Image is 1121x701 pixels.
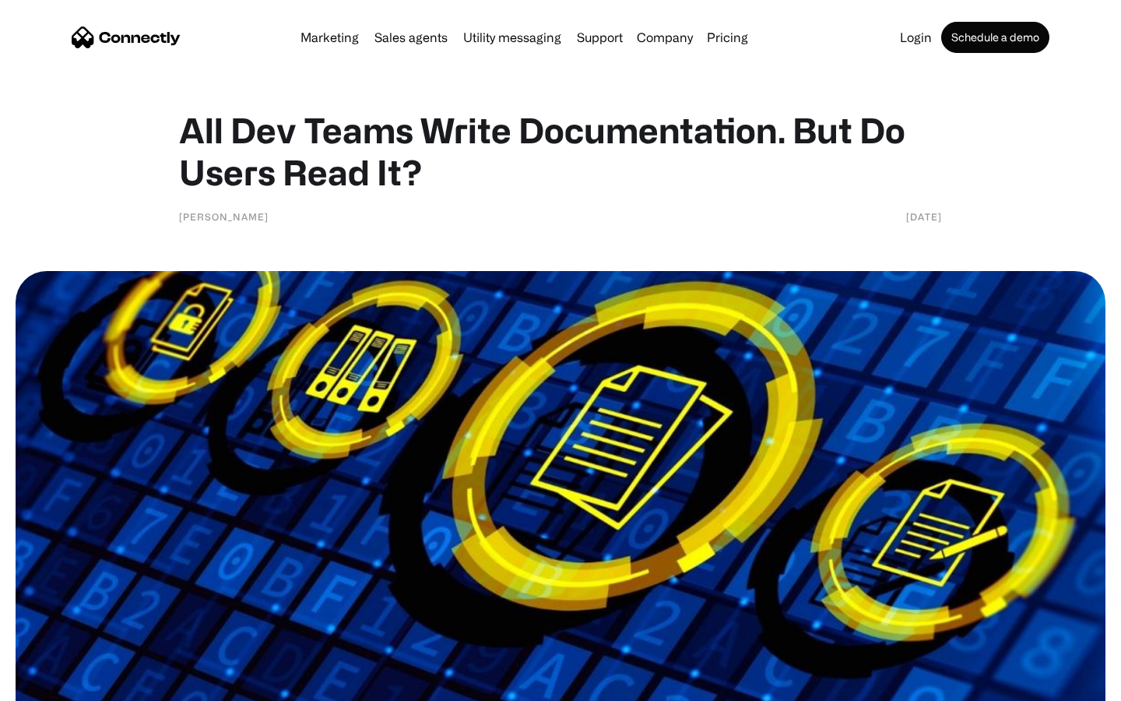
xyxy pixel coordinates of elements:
[31,674,93,696] ul: Language list
[906,209,942,224] div: [DATE]
[368,31,454,44] a: Sales agents
[571,31,629,44] a: Support
[637,26,693,48] div: Company
[457,31,568,44] a: Utility messaging
[16,674,93,696] aside: Language selected: English
[294,31,365,44] a: Marketing
[179,109,942,193] h1: All Dev Teams Write Documentation. But Do Users Read It?
[894,31,938,44] a: Login
[701,31,754,44] a: Pricing
[941,22,1049,53] a: Schedule a demo
[179,209,269,224] div: [PERSON_NAME]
